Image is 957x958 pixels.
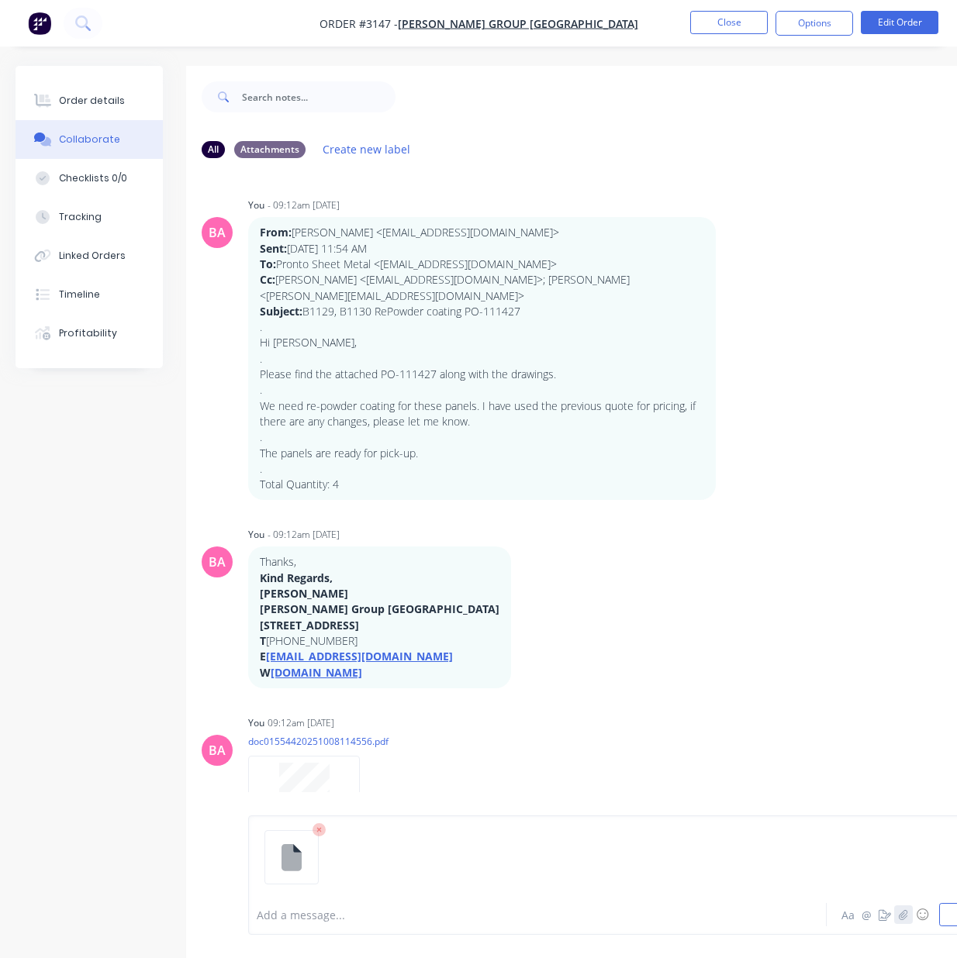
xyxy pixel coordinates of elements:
strong: Sent: [260,241,287,256]
strong: To: [260,257,276,271]
strong: From: [260,225,292,239]
p: . [260,382,704,398]
strong: W [260,665,271,680]
button: Linked Orders [16,236,163,275]
div: Profitability [59,326,117,340]
button: ☺ [913,905,931,924]
button: Aa [838,905,857,924]
strong: [STREET_ADDRESS] T [260,618,359,648]
p: Please find the attached PO-111427 along with the drawings. [260,367,704,382]
p: [PERSON_NAME] <[EMAIL_ADDRESS][DOMAIN_NAME]> [DATE] 11:54 AM Pronto Sheet Metal <[EMAIL_ADDRESS][... [260,225,704,319]
button: @ [857,905,876,924]
strong: [PERSON_NAME] [PERSON_NAME] Group [GEOGRAPHIC_DATA] [260,586,499,616]
p: We need re-powder coating for these panels. I have used the previous quote for pricing, if there ... [260,398,704,430]
button: Collaborate [16,120,163,159]
p: Hi [PERSON_NAME], [260,335,704,350]
button: Edit Order [861,11,938,34]
input: Search notes... [242,81,396,112]
div: You [248,716,264,730]
button: Profitability [16,314,163,353]
div: BA [209,553,226,571]
button: Tracking [16,198,163,236]
div: Collaborate [59,133,120,146]
strong: Subject: [260,304,302,319]
strong: Kind Regards, [260,570,333,585]
p: [PHONE_NUMBER] [260,618,499,681]
p: Total Quantity: 4 [260,477,704,492]
span: Order #3147 - [320,16,398,31]
p: Thanks, [260,554,499,570]
div: You [248,198,264,212]
a: [EMAIL_ADDRESS][DOMAIN_NAME] [266,649,453,663]
strong: Cc: [260,272,275,287]
div: Order details [59,94,125,108]
div: - 09:12am [DATE] [268,528,340,542]
p: doc01554420251008114556.pdf [248,735,389,748]
div: Timeline [59,288,100,302]
a: [DOMAIN_NAME] [271,665,362,680]
button: Options [776,11,853,36]
img: Factory [28,12,51,35]
div: - 09:12am [DATE] [268,198,340,212]
div: 09:12am [DATE] [268,716,334,730]
p: The panels are ready for pick-up. [260,446,704,461]
a: [PERSON_NAME] Group [GEOGRAPHIC_DATA] [398,16,638,31]
button: Create new label [315,139,419,160]
div: BA [209,223,226,242]
div: Tracking [59,210,102,224]
p: . [260,461,704,477]
div: Linked Orders [59,249,126,263]
div: Checklists 0/0 [59,171,127,185]
div: You [248,528,264,542]
div: Attachments [234,141,306,158]
p: . [260,429,704,445]
button: Timeline [16,275,163,314]
button: Order details [16,81,163,120]
strong: E [260,649,266,663]
button: Checklists 0/0 [16,159,163,198]
button: Close [690,11,768,34]
div: BA [209,741,226,760]
p: . [260,319,704,335]
div: All [202,141,225,158]
p: . [260,351,704,367]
